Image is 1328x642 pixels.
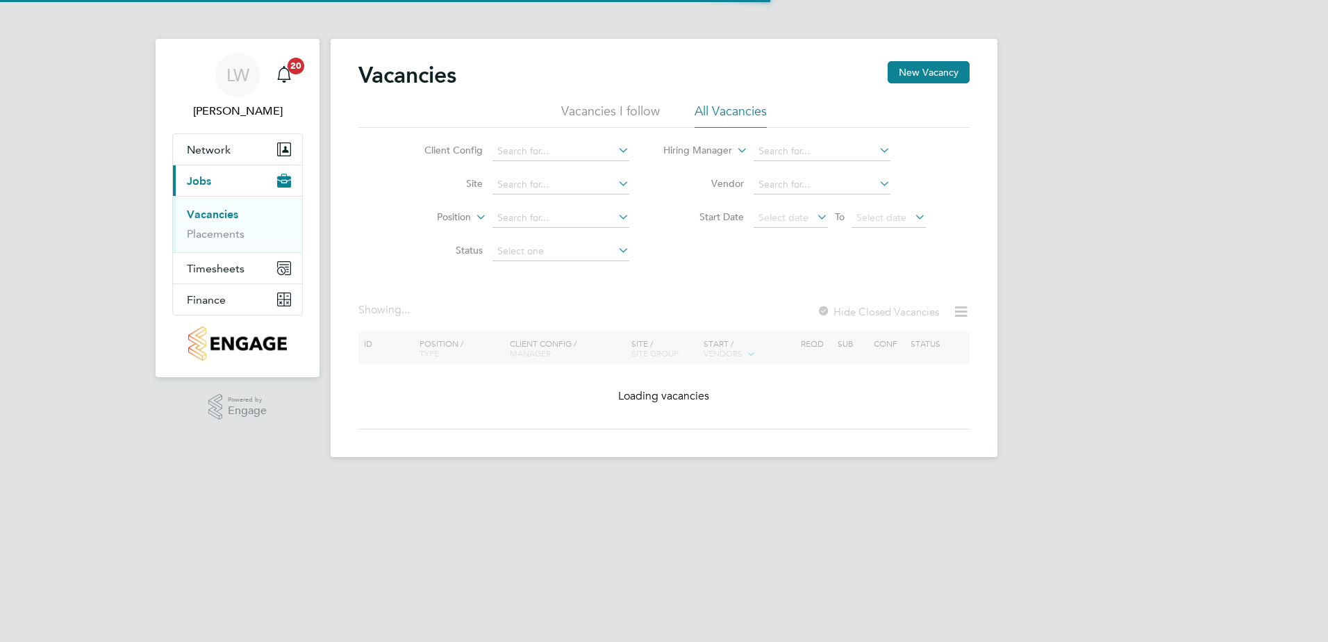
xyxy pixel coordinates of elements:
[492,208,629,228] input: Search for...
[758,211,808,224] span: Select date
[358,303,413,318] div: Showing
[754,142,890,161] input: Search for...
[173,253,302,283] button: Timesheets
[187,208,238,221] a: Vacancies
[403,177,483,190] label: Site
[172,53,303,120] a: LW[PERSON_NAME]
[228,394,267,406] span: Powered by
[208,394,267,420] a: Powered byEngage
[270,53,298,97] a: 20
[172,327,303,361] a: Go to home page
[695,103,767,128] li: All Vacancies
[187,174,211,188] span: Jobs
[226,66,249,84] span: LW
[358,61,456,89] h2: Vacancies
[492,242,629,261] input: Select one
[652,144,732,158] label: Hiring Manager
[831,208,849,226] span: To
[156,39,319,377] nav: Main navigation
[817,305,939,318] label: Hide Closed Vacancies
[754,175,890,195] input: Search for...
[492,142,629,161] input: Search for...
[188,327,286,361] img: countryside-properties-logo-retina.png
[173,284,302,315] button: Finance
[173,134,302,165] button: Network
[228,405,267,417] span: Engage
[187,143,231,156] span: Network
[173,165,302,196] button: Jobs
[403,244,483,256] label: Status
[492,175,629,195] input: Search for...
[187,227,244,240] a: Placements
[856,211,906,224] span: Select date
[403,144,483,156] label: Client Config
[187,262,244,275] span: Timesheets
[173,196,302,252] div: Jobs
[187,293,226,306] span: Finance
[561,103,660,128] li: Vacancies I follow
[888,61,970,83] button: New Vacancy
[664,177,744,190] label: Vendor
[664,211,744,223] label: Start Date
[172,103,303,120] span: Louis Woodcock
[288,58,304,74] span: 20
[391,211,471,224] label: Position
[401,303,410,317] span: ...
